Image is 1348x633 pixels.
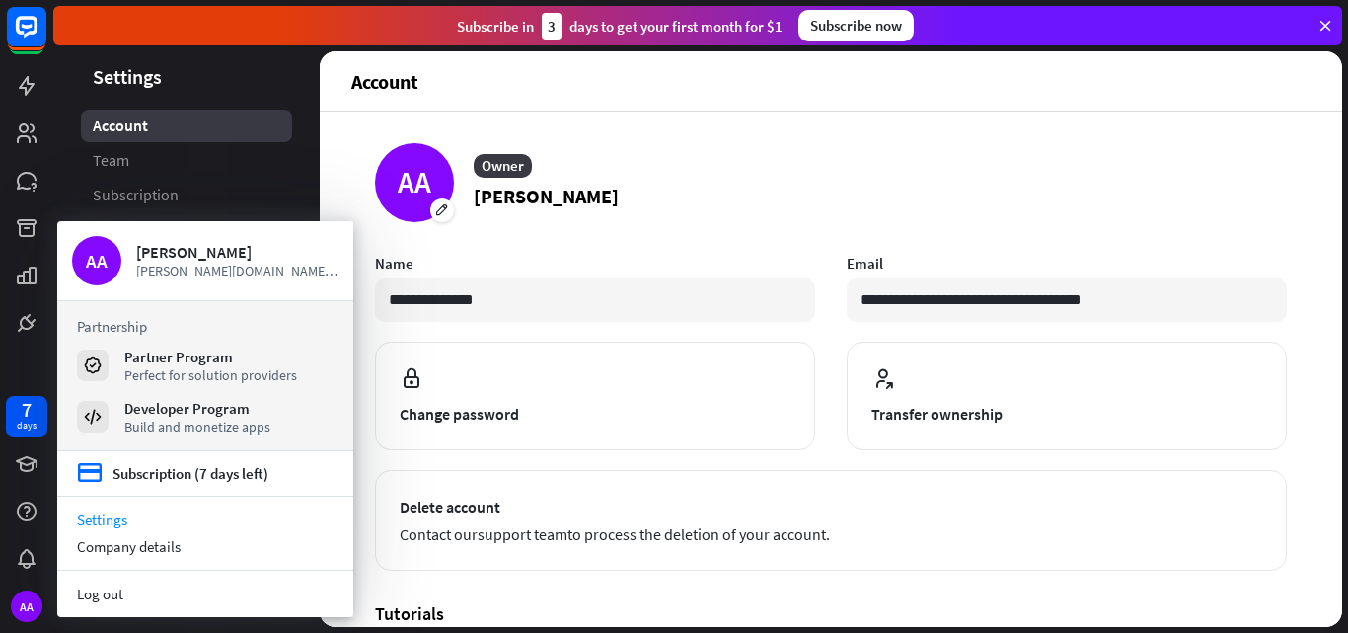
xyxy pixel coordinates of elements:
[93,116,148,136] span: Account
[375,254,815,273] label: Name
[57,581,353,607] a: Log out
[81,213,292,246] a: Your subscription
[77,348,334,383] a: Partner Program Perfect for solution providers
[847,254,1287,273] label: Email
[847,342,1287,450] button: Transfer ownership
[474,182,619,211] p: [PERSON_NAME]
[375,143,454,222] div: AA
[57,507,353,533] a: Settings
[6,396,47,437] a: 7 days
[81,144,292,177] a: Team
[320,51,1342,111] header: Account
[93,185,179,205] span: Subscription
[474,154,532,178] div: Owner
[72,236,121,285] div: AA
[109,219,226,240] span: Your subscription
[124,348,297,366] div: Partner Program
[136,242,338,262] div: [PERSON_NAME]
[400,402,790,426] span: Change password
[77,461,103,486] i: credit_card
[478,524,567,544] a: support team
[400,522,1262,546] span: Contact our to process the deletion of your account.
[457,13,783,40] div: Subscribe in days to get your first month for $1
[124,418,270,435] div: Build and monetize apps
[93,150,129,171] span: Team
[400,495,1262,518] span: Delete account
[81,179,292,211] a: Subscription
[542,13,562,40] div: 3
[17,419,37,433] div: days
[798,10,914,41] div: Subscribe now
[112,464,268,483] div: Subscription (7 days left)
[77,461,268,486] a: credit_card Subscription (7 days left)
[375,602,1287,625] h4: Tutorials
[124,366,297,384] div: Perfect for solution providers
[57,533,353,560] div: Company details
[871,402,1262,426] span: Transfer ownership
[375,342,815,450] button: Change password
[124,399,270,418] div: Developer Program
[53,63,320,90] header: Settings
[77,317,334,336] h3: Partnership
[11,591,42,622] div: AA
[375,470,1287,571] button: Delete account Contact oursupport teamto process the deletion of your account.
[77,399,334,435] a: Developer Program Build and monetize apps
[72,236,338,285] a: AA [PERSON_NAME] [PERSON_NAME][DOMAIN_NAME][EMAIL_ADDRESS][PERSON_NAME][DOMAIN_NAME]
[16,8,75,67] button: Open LiveChat chat widget
[22,401,32,419] div: 7
[136,262,338,279] span: [PERSON_NAME][DOMAIN_NAME][EMAIL_ADDRESS][PERSON_NAME][DOMAIN_NAME]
